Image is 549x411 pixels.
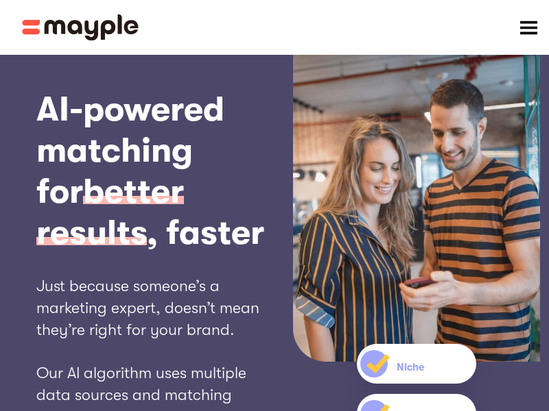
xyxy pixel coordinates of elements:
img: AI-powered matching for better results, faster. [293,55,540,362]
h1: AI-powered matching for , faster [36,89,279,253]
img: Mayple logo [22,14,139,40]
span: better results [36,172,184,253]
h3: Niche [397,361,424,373]
h2: Just because someone’s a marketing expert, doesn’t mean they’re right for your brand. [36,275,279,342]
a: home [22,14,139,40]
div: menu [508,7,549,48]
